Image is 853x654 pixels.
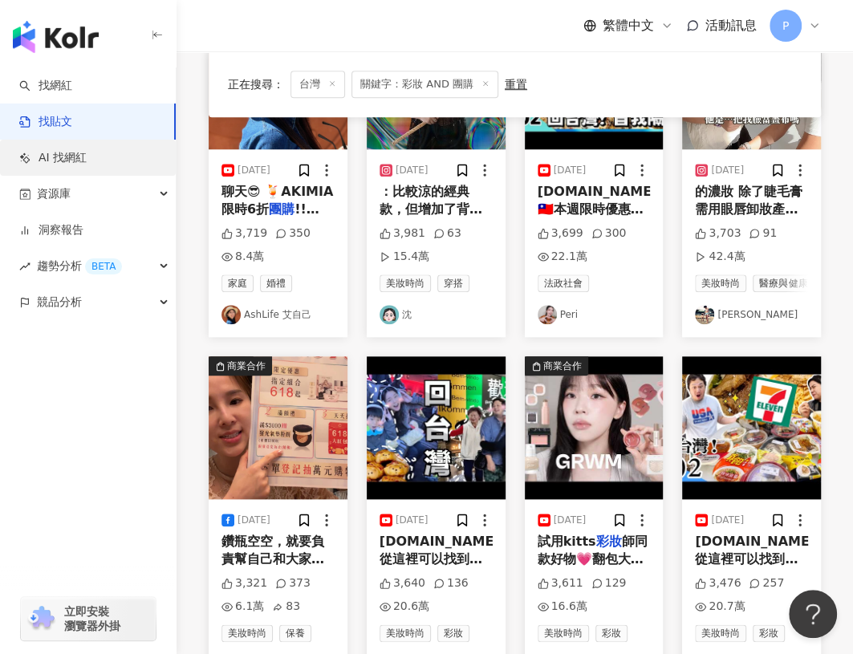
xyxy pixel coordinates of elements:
div: 15.4萬 [380,249,429,265]
div: 136 [433,575,469,591]
a: 找貼文 [19,114,72,130]
img: KOL Avatar [380,305,399,324]
span: 的濃妝 除了睫毛膏需用眼唇卸妝產品 其它 [695,184,802,235]
span: 彩妝 [595,624,628,642]
div: 商業合作 [227,358,266,374]
div: 63 [433,225,461,242]
span: 彩妝 [437,624,469,642]
span: 正在搜尋 ： [228,78,284,91]
div: [DATE] [554,514,587,527]
div: [DATE] [554,164,587,177]
div: 3,699 [538,225,583,242]
div: 42.4萬 [695,249,745,265]
span: 活動訊息 [705,18,757,33]
img: logo [13,21,99,53]
div: 16.6萬 [538,599,587,615]
div: 91 [749,225,777,242]
div: BETA [85,258,122,274]
div: 3,611 [538,575,583,591]
span: 美妝時尚 [695,274,746,292]
div: 6.1萬 [221,599,264,615]
span: [DOMAIN_NAME] 從這裡可以找到我們的愛用品， [380,534,500,585]
img: KOL Avatar [538,305,557,324]
div: 20.6萬 [380,599,429,615]
span: 美妝時尚 [221,624,273,642]
div: 重置 [505,78,527,91]
a: 洞察報告 [19,222,83,238]
div: 300 [591,225,627,242]
a: chrome extension立即安裝 瀏覽器外掛 [21,597,156,640]
span: 聊天😎 🍹AKIMIA 限時6折 [221,184,333,217]
img: KOL Avatar [695,305,714,324]
div: 8.4萬 [221,249,264,265]
mark: 彩妝 [595,534,621,549]
span: ：比較涼的經典款，但增加了背扣。 這次 [380,184,482,235]
div: [DATE] [238,514,270,527]
span: 婚禮 [260,274,292,292]
div: 商業合作 [543,358,582,374]
div: [DATE] [711,164,744,177]
span: 台灣 [290,71,345,98]
span: 美妝時尚 [538,624,589,642]
div: [DATE] [711,514,744,527]
button: 商業合作 [209,356,347,499]
img: post-image [367,356,506,499]
a: AI 找網紅 [19,150,87,166]
img: post-image [682,356,821,499]
span: 繁體中文 [603,17,654,35]
span: 彩妝 [753,624,785,642]
span: 關鍵字：彩妝 AND 團購 [351,71,498,98]
a: KOL Avatar沈 [380,305,493,324]
div: 3,476 [695,575,741,591]
div: 350 [275,225,311,242]
mark: 團購 [269,201,294,217]
span: 家庭 [221,274,254,292]
iframe: Help Scout Beacon - Open [789,590,837,638]
div: 129 [591,575,627,591]
div: 22.1萬 [538,249,587,265]
img: post-image [525,356,664,499]
button: 商業合作 [525,356,664,499]
div: 3,981 [380,225,425,242]
div: [DATE] [396,514,429,527]
span: 美妝時尚 [380,274,431,292]
span: rise [19,261,30,272]
div: 3,719 [221,225,267,242]
div: 83 [272,599,300,615]
div: [DATE] [396,164,429,177]
div: 3,321 [221,575,267,591]
div: 373 [275,575,311,591]
div: 3,703 [695,225,741,242]
span: 美妝時尚 [380,624,431,642]
span: 資源庫 [37,176,71,212]
span: 穿搭 [437,274,469,292]
a: KOL Avatar[PERSON_NAME] [695,305,808,324]
div: [DATE] [238,164,270,177]
a: KOL AvatarPeri [538,305,651,324]
a: KOL AvatarAshLife 艾自己 [221,305,335,324]
span: [DOMAIN_NAME] 從這裡可以找到我們的愛用品， [695,534,815,585]
div: 257 [749,575,784,591]
div: 20.7萬 [695,599,745,615]
span: P [782,17,789,35]
a: search找網紅 [19,78,72,94]
img: KOL Avatar [221,305,241,324]
span: [DOMAIN_NAME] 🇹🇼本週限時優惠 [538,184,658,217]
img: post-image [209,356,347,499]
span: 法政社會 [538,274,589,292]
span: 試用kitts [538,534,596,549]
img: chrome extension [26,606,57,632]
span: 立即安裝 瀏覽器外掛 [64,604,120,633]
span: 競品分析 [37,284,82,320]
span: 醫療與健康 [753,274,814,292]
span: 鑽瓶空空，就要負責幫自己和大家謀福利，起 [221,534,324,585]
span: 美妝時尚 [695,624,746,642]
div: 3,640 [380,575,425,591]
span: 趨勢分析 [37,248,122,284]
span: 保養 [279,624,311,642]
